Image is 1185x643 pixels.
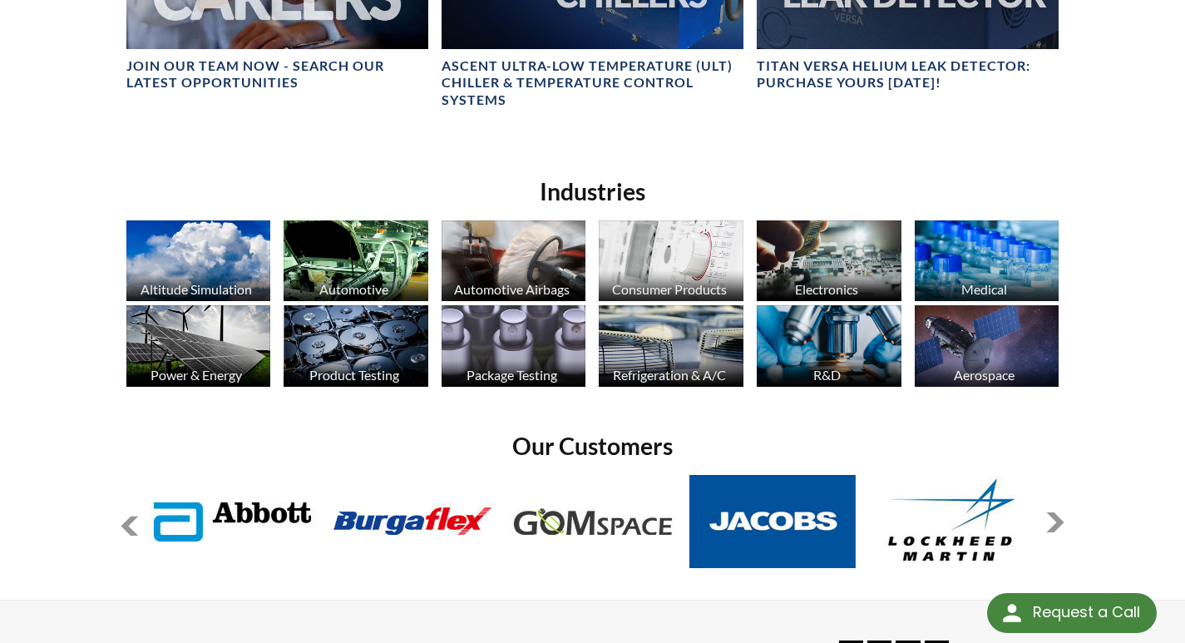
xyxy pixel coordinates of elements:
a: Package Testing [442,305,586,391]
h2: Our Customers [120,431,1066,462]
div: Consumer Products [596,281,742,297]
div: Request a Call [1033,593,1140,631]
div: Automotive Airbags [439,281,585,297]
a: Automotive [284,220,428,306]
img: Burgaflex.jpg [329,475,496,568]
img: industry_Power-2_670x376.jpg [126,305,271,386]
div: Aerospace [912,367,1058,383]
img: industry_Medical_670x376.jpg [915,220,1059,301]
img: GOM-Space.jpg [509,475,675,568]
div: Product Testing [281,367,427,383]
img: Artboard_1.jpg [915,305,1059,386]
img: Jacobs.jpg [689,475,856,568]
img: round button [999,600,1025,626]
div: Request a Call [987,593,1157,633]
div: Altitude Simulation [124,281,269,297]
div: Automotive [281,281,427,297]
h2: Industries [120,176,1066,207]
div: Medical [912,281,1058,297]
img: industry_Consumer_670x376.jpg [599,220,743,301]
h4: Ascent Ultra-Low Temperature (ULT) Chiller & Temperature Control Systems [442,57,743,109]
div: Electronics [754,281,900,297]
a: Product Testing [284,305,428,391]
a: Electronics [757,220,901,306]
a: Aerospace [915,305,1059,391]
img: industry_R_D_670x376.jpg [757,305,901,386]
a: Altitude Simulation [126,220,271,306]
a: Refrigeration & A/C [599,305,743,391]
img: Lockheed-Martin.jpg [869,475,1035,568]
a: R&D [757,305,901,391]
a: Automotive Airbags [442,220,586,306]
img: industry_Electronics_670x376.jpg [757,220,901,301]
a: Consumer Products [599,220,743,306]
img: Abbott-Labs.jpg [150,475,316,568]
h4: Join our team now - SEARCH OUR LATEST OPPORTUNITIES [126,57,428,92]
img: industry_Package_670x376.jpg [442,305,586,386]
div: Refrigeration & A/C [596,367,742,383]
a: Power & Energy [126,305,271,391]
h4: TITAN VERSA Helium Leak Detector: Purchase Yours [DATE]! [757,57,1059,92]
img: industry_Auto-Airbag_670x376.jpg [442,220,586,301]
img: industry_Automotive_670x376.jpg [284,220,428,301]
div: R&D [754,367,900,383]
div: Package Testing [439,367,585,383]
img: industry_ProductTesting_670x376.jpg [284,305,428,386]
a: Medical [915,220,1059,306]
img: industry_HVAC_670x376.jpg [599,305,743,386]
img: industry_AltitudeSim_670x376.jpg [126,220,271,301]
div: Power & Energy [124,367,269,383]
